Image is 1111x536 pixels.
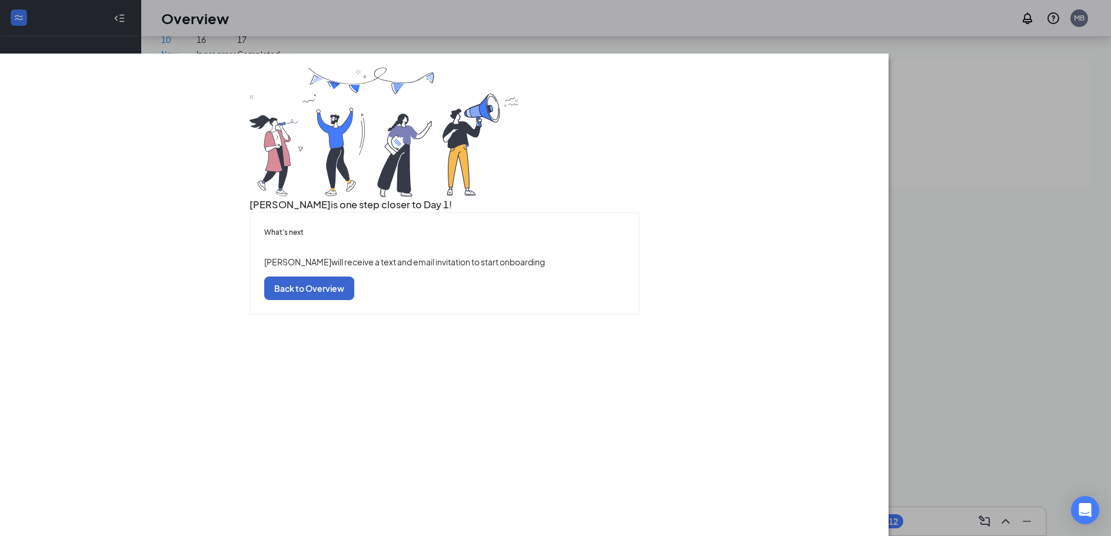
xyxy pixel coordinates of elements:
[250,197,640,212] h3: [PERSON_NAME] is one step closer to Day 1!
[264,255,625,268] p: [PERSON_NAME] will receive a text and email invitation to start onboarding
[1071,496,1099,524] div: Open Intercom Messenger
[264,277,354,300] button: Back to Overview
[264,227,625,238] h5: What’s next
[250,68,520,197] img: you are all set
